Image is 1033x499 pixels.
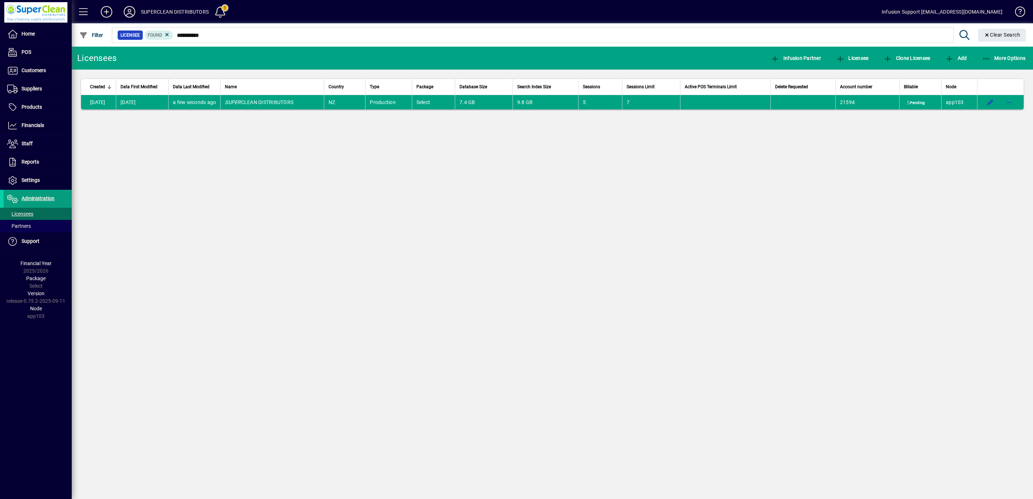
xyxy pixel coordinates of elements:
td: a few seconds ago [168,95,220,109]
span: Active POS Terminals Limit [685,83,737,91]
div: Database Size [459,83,508,91]
mat-chip: Found Status: Found [145,30,173,40]
span: Add [945,55,967,61]
span: Support [22,238,39,244]
span: Suppliers [22,86,42,91]
span: Licensees [7,211,33,217]
span: Staff [22,141,33,146]
div: Account number [840,83,895,91]
a: Reports [4,153,72,171]
span: Reports [22,159,39,165]
td: NZ [324,95,365,109]
span: Data First Modified [121,83,157,91]
button: Edit [985,96,996,108]
div: Type [370,83,407,91]
div: Delete Requested [775,83,831,91]
button: Add [943,52,968,65]
button: Licensee [834,52,871,65]
span: Customers [22,67,46,73]
a: Products [4,98,72,116]
a: Home [4,25,72,43]
td: [DATE] [81,95,116,109]
span: app103.prod.infusionbusinesssoftware.com [946,99,964,105]
span: Financial Year [20,260,52,266]
button: Infusion Partner [769,52,823,65]
span: Infusion Partner [771,55,821,61]
span: Pending [906,100,926,106]
div: Name [225,83,320,91]
div: Data First Modified [121,83,164,91]
span: Type [370,83,379,91]
a: Knowledge Base [1010,1,1024,25]
span: Partners [7,223,31,229]
span: Home [22,31,35,37]
div: Sessions [583,83,618,91]
div: Sessions Limit [627,83,676,91]
button: Filter [77,29,105,42]
a: POS [4,43,72,61]
a: Financials [4,117,72,135]
td: Production [365,95,411,109]
span: Products [22,104,42,110]
span: Created [90,83,105,91]
div: Package [416,83,451,91]
td: 5 [578,95,622,109]
button: Clear [978,29,1026,42]
a: Settings [4,171,72,189]
span: Country [329,83,344,91]
div: SUPERCLEAN DISTRIBUTORS [141,6,209,18]
span: Settings [22,177,40,183]
span: POS [22,49,31,55]
button: Profile [118,5,141,18]
span: CLEAN DISTRIBUTORS [225,99,293,105]
button: Add [95,5,118,18]
div: Country [329,83,361,91]
button: More Options [980,52,1028,65]
a: Staff [4,135,72,153]
button: More options [1003,96,1015,108]
em: SUPER [225,99,241,105]
span: Node [30,306,42,311]
span: Search Index Size [517,83,551,91]
span: Clone Licensee [883,55,930,61]
span: Package [416,83,433,91]
div: Created [90,83,112,91]
td: 7.4 GB [455,95,513,109]
div: Billable [904,83,937,91]
div: Infusion Support [EMAIL_ADDRESS][DOMAIN_NAME] [882,6,1003,18]
td: [DATE] [116,95,168,109]
div: Active POS Terminals Limit [685,83,766,91]
button: Clone Licensee [882,52,932,65]
span: Version [28,291,44,296]
span: Delete Requested [775,83,808,91]
span: Node [946,83,956,91]
a: Suppliers [4,80,72,98]
div: Node [946,83,973,91]
a: Customers [4,62,72,80]
span: Package [26,276,46,281]
td: 9.8 GB [513,95,579,109]
span: Data Last Modified [173,83,209,91]
a: Licensees [4,208,72,220]
td: Select [412,95,455,109]
span: Found [148,33,162,38]
span: Sessions [583,83,600,91]
span: Clear Search [984,32,1020,38]
a: Support [4,232,72,250]
span: Name [225,83,237,91]
span: Account number [840,83,872,91]
span: Sessions Limit [627,83,655,91]
div: Search Index Size [517,83,574,91]
span: Filter [79,32,103,38]
td: 21594 [835,95,899,109]
span: Database Size [459,83,487,91]
div: Data Last Modified [173,83,216,91]
a: Partners [4,220,72,232]
td: 7 [622,95,680,109]
span: Billable [904,83,918,91]
div: Licensees [77,52,117,64]
span: Licensee [836,55,869,61]
span: More Options [982,55,1026,61]
span: Licensee [121,32,140,39]
span: Administration [22,196,55,201]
